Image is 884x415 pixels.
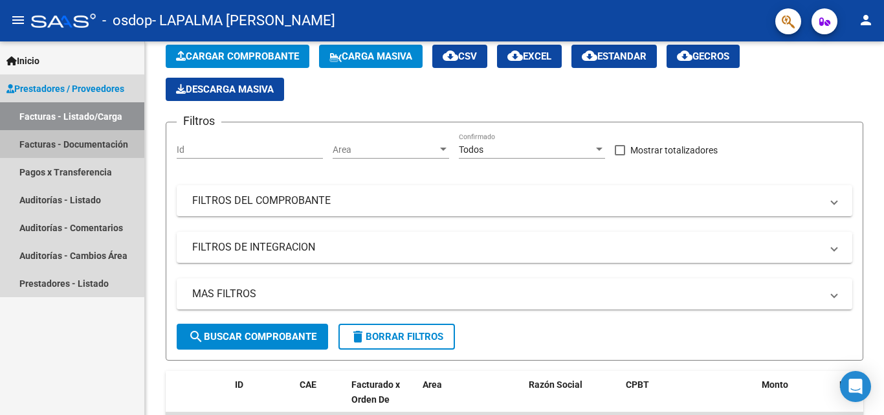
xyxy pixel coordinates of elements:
span: EXCEL [507,50,551,62]
span: Estandar [582,50,646,62]
span: CPBT [626,379,649,390]
span: Facturado x Orden De [351,379,400,405]
span: Todos [459,144,483,155]
button: EXCEL [497,45,562,68]
span: CAE [300,379,316,390]
span: Area [423,379,442,390]
mat-icon: search [188,329,204,344]
mat-panel-title: MAS FILTROS [192,287,821,301]
span: Inicio [6,54,39,68]
span: Mostrar totalizadores [630,142,718,158]
mat-expansion-panel-header: MAS FILTROS [177,278,852,309]
mat-icon: person [858,12,874,28]
span: Cargar Comprobante [176,50,299,62]
span: Buscar Comprobante [188,331,316,342]
button: Borrar Filtros [338,324,455,350]
button: Buscar Comprobante [177,324,328,350]
span: Descarga Masiva [176,84,274,95]
button: Estandar [571,45,657,68]
button: CSV [432,45,487,68]
mat-panel-title: FILTROS DE INTEGRACION [192,240,821,254]
span: Gecros [677,50,729,62]
button: Gecros [667,45,740,68]
button: Cargar Comprobante [166,45,309,68]
span: CSV [443,50,477,62]
mat-icon: cloud_download [507,48,523,63]
mat-icon: cloud_download [582,48,597,63]
mat-expansion-panel-header: FILTROS DEL COMPROBANTE [177,185,852,216]
mat-panel-title: FILTROS DEL COMPROBANTE [192,194,821,208]
span: Razón Social [529,379,582,390]
mat-icon: cloud_download [677,48,692,63]
button: Descarga Masiva [166,78,284,101]
h3: Filtros [177,112,221,130]
span: - LAPALMA [PERSON_NAME] [152,6,335,35]
span: Borrar Filtros [350,331,443,342]
span: Area [333,144,437,155]
mat-icon: cloud_download [443,48,458,63]
span: - osdop [102,6,152,35]
button: Carga Masiva [319,45,423,68]
span: Monto [762,379,788,390]
span: Prestadores / Proveedores [6,82,124,96]
div: Open Intercom Messenger [840,371,871,402]
span: ID [235,379,243,390]
span: Carga Masiva [329,50,412,62]
mat-expansion-panel-header: FILTROS DE INTEGRACION [177,232,852,263]
mat-icon: delete [350,329,366,344]
app-download-masive: Descarga masiva de comprobantes (adjuntos) [166,78,284,101]
mat-icon: menu [10,12,26,28]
